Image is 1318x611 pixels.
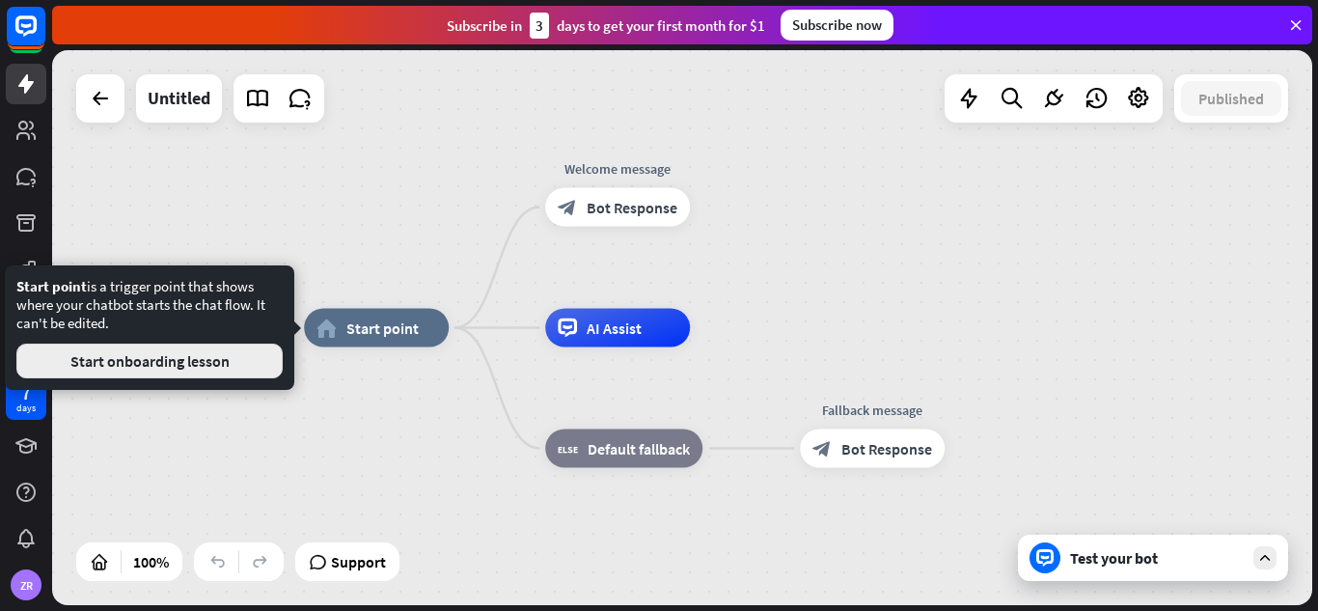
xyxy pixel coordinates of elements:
div: days [16,402,36,415]
a: 7 days [6,379,46,420]
span: Bot Response [841,439,932,458]
div: Subscribe in days to get your first month for $1 [447,13,765,39]
div: 100% [127,546,175,577]
div: Fallback message [785,401,959,420]
div: ZR [11,569,41,600]
i: block_fallback [558,439,578,458]
div: Welcome message [531,159,704,179]
i: home_2 [316,319,337,338]
button: Start onboarding lesson [16,344,283,378]
span: Support [331,546,386,577]
span: Bot Response [587,198,677,217]
button: Open LiveChat chat widget [15,8,73,66]
div: Subscribe now [781,10,893,41]
span: Start point [16,277,87,295]
span: AI Assist [587,319,642,338]
div: Untitled [148,74,210,123]
i: block_bot_response [812,439,832,458]
i: block_bot_response [558,198,577,217]
div: is a trigger point that shows where your chatbot starts the chat flow. It can't be edited. [16,277,283,378]
div: 7 [21,384,31,402]
span: Start point [346,319,419,338]
div: Test your bot [1070,548,1244,568]
div: 3 [530,13,549,39]
span: Default fallback [588,439,690,458]
button: Published [1181,81,1281,116]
